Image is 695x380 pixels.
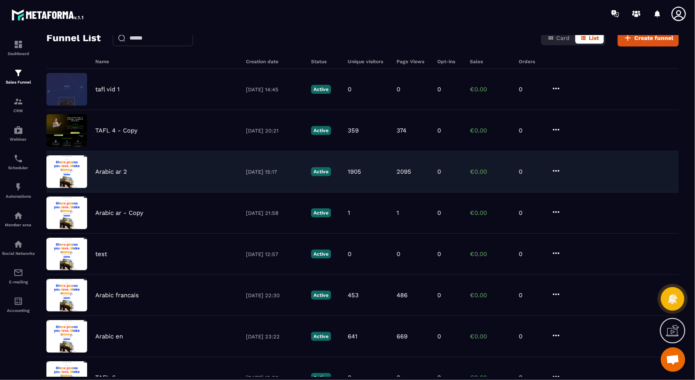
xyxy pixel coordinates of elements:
[661,347,685,372] a: Ouvrir le chat
[437,127,441,134] p: 0
[2,308,35,313] p: Accounting
[13,211,23,221] img: automations
[246,128,303,134] p: [DATE] 20:21
[397,333,408,340] p: 669
[470,59,511,64] h6: Sales
[575,32,604,44] button: List
[634,34,673,42] span: Create funnel
[46,238,87,270] img: image
[311,332,331,341] p: Active
[95,209,143,217] p: Arabic ar - Copy
[437,250,441,258] p: 0
[519,292,543,299] p: 0
[46,114,87,147] img: image
[2,33,35,62] a: formationformationDashboard
[13,125,23,135] img: automations
[556,35,570,41] span: Card
[437,168,441,175] p: 0
[519,168,543,175] p: 0
[348,209,350,217] p: 1
[2,62,35,91] a: formationformationSales Funnel
[46,30,101,46] h2: Funnel List
[397,209,399,217] p: 1
[2,166,35,170] p: Scheduler
[519,86,543,93] p: 0
[2,251,35,256] p: Social Networks
[348,168,361,175] p: 1905
[246,86,303,93] p: [DATE] 14:45
[2,80,35,84] p: Sales Funnel
[11,7,85,22] img: logo
[311,126,331,135] p: Active
[2,108,35,113] p: CRM
[519,209,543,217] p: 0
[397,168,411,175] p: 2095
[589,35,599,41] span: List
[2,223,35,227] p: Member area
[543,32,574,44] button: Card
[618,29,679,46] button: Create funnel
[246,251,303,257] p: [DATE] 12:57
[397,292,408,299] p: 486
[95,59,238,64] h6: Name
[2,137,35,141] p: Webinar
[519,127,543,134] p: 0
[95,292,139,299] p: Arabic francais
[470,333,511,340] p: €0.00
[348,333,357,340] p: 641
[437,86,441,93] p: 0
[246,292,303,298] p: [DATE] 22:30
[95,127,138,134] p: TAFL 4 - Copy
[13,68,23,78] img: formation
[13,268,23,278] img: email
[437,59,462,64] h6: Opt-ins
[13,40,23,49] img: formation
[397,59,429,64] h6: Page Views
[2,51,35,56] p: Dashboard
[470,127,511,134] p: €0.00
[311,250,331,258] p: Active
[246,210,303,216] p: [DATE] 21:58
[470,250,511,258] p: €0.00
[95,250,107,258] p: test
[348,292,359,299] p: 453
[348,250,351,258] p: 0
[13,239,23,249] img: social-network
[2,91,35,119] a: formationformationCRM
[2,290,35,319] a: accountantaccountantAccounting
[95,168,127,175] p: Arabic ar 2
[311,59,340,64] h6: Status
[2,205,35,233] a: automationsautomationsMember area
[470,168,511,175] p: €0.00
[470,292,511,299] p: €0.00
[46,279,87,312] img: image
[95,86,120,93] p: tafl vid 1
[311,208,331,217] p: Active
[311,85,331,94] p: Active
[348,59,388,64] h6: Unique visitors
[2,119,35,148] a: automationsautomationsWebinar
[437,292,441,299] p: 0
[519,333,543,340] p: 0
[13,97,23,106] img: formation
[519,250,543,258] p: 0
[2,176,35,205] a: automationsautomationsAutomations
[2,194,35,199] p: Automations
[311,291,331,300] p: Active
[46,73,87,106] img: image
[437,209,441,217] p: 0
[397,250,400,258] p: 0
[246,59,303,64] h6: Creation date
[437,333,441,340] p: 0
[13,296,23,306] img: accountant
[95,333,123,340] p: Arabic en
[2,280,35,284] p: E-mailing
[2,148,35,176] a: schedulerschedulerScheduler
[2,233,35,262] a: social-networksocial-networkSocial Networks
[46,320,87,353] img: image
[470,209,511,217] p: €0.00
[348,127,359,134] p: 359
[46,197,87,229] img: image
[13,154,23,163] img: scheduler
[397,127,406,134] p: 374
